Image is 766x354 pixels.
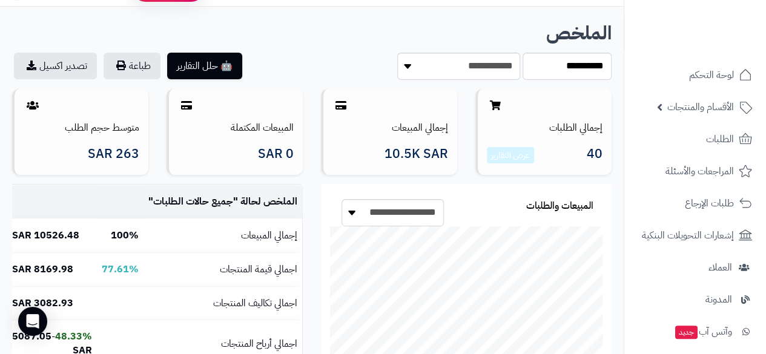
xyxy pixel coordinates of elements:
[12,228,79,243] b: 10526.48 SAR
[632,317,759,346] a: وآتس آبجديد
[231,120,294,135] a: المبيعات المكتملة
[18,307,47,336] div: Open Intercom Messenger
[258,147,294,161] span: 0 SAR
[392,120,448,135] a: إجمالي المبيعات
[144,253,302,286] td: اجمالي قيمة المنتجات
[706,131,734,148] span: الطلبات
[675,326,698,339] span: جديد
[632,157,759,186] a: المراجعات والأسئلة
[667,99,734,116] span: الأقسام والمنتجات
[14,53,97,79] a: تصدير اكسيل
[642,227,734,244] span: إشعارات التحويلات البنكية
[144,185,302,218] td: الملخص لحالة " "
[153,194,233,209] span: جميع حالات الطلبات
[705,291,732,308] span: المدونة
[632,189,759,218] a: طلبات الإرجاع
[632,253,759,282] a: العملاء
[674,323,732,340] span: وآتس آب
[104,53,160,79] button: طباعة
[12,262,73,277] b: 8169.98 SAR
[88,147,139,161] span: 263 SAR
[12,296,73,310] b: 3082.93 SAR
[632,285,759,314] a: المدونة
[385,147,448,161] span: 10.5K SAR
[632,221,759,250] a: إشعارات التحويلات البنكية
[689,67,734,84] span: لوحة التحكم
[665,163,734,180] span: المراجعات والأسئلة
[708,259,732,276] span: العملاء
[549,120,603,135] a: إجمالي الطلبات
[111,228,139,243] b: 100%
[144,219,302,252] td: إجمالي المبيعات
[102,262,139,277] b: 77.61%
[632,125,759,154] a: الطلبات
[546,19,612,47] b: الملخص
[587,147,603,164] span: 40
[491,149,530,162] a: عرض التقارير
[632,61,759,90] a: لوحة التحكم
[167,53,242,79] button: 🤖 حلل التقارير
[144,287,302,320] td: اجمالي تكاليف المنتجات
[65,120,139,135] a: متوسط حجم الطلب
[685,195,734,212] span: طلبات الإرجاع
[55,329,92,344] b: 48.33%
[526,201,593,212] h3: المبيعات والطلبات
